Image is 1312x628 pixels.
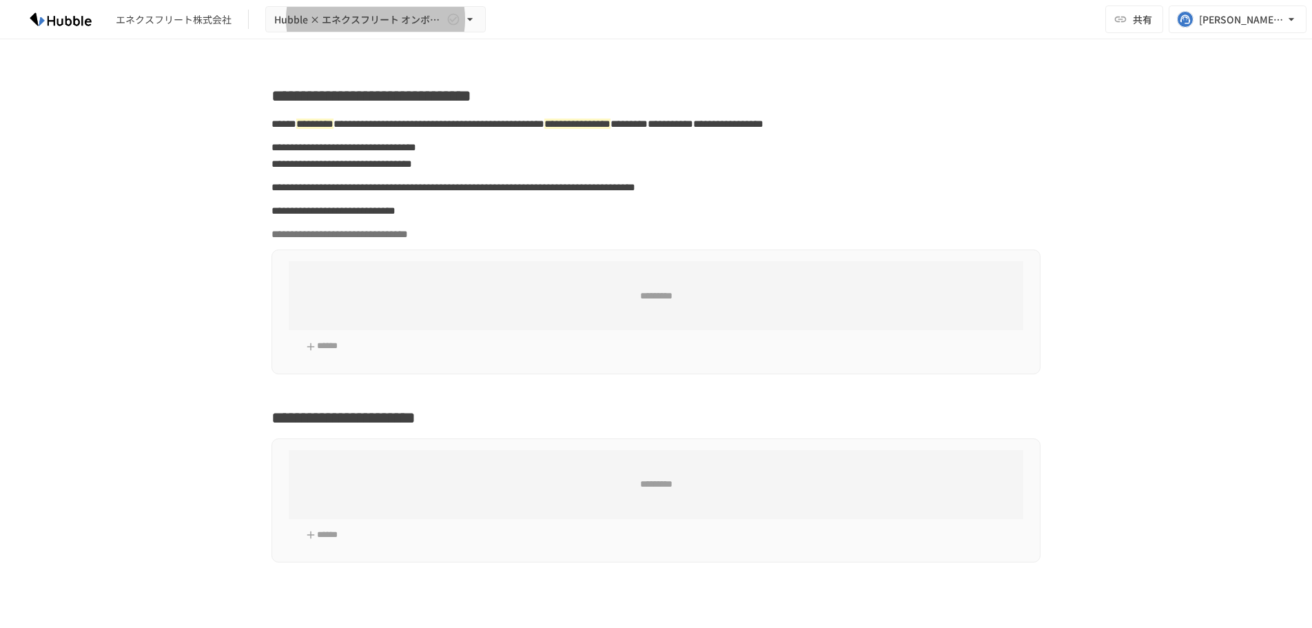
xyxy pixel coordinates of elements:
[274,11,444,28] span: Hubble × エネクスフリート オンボーディングプロジェクト
[265,6,486,33] button: Hubble × エネクスフリート オンボーディングプロジェクト
[116,12,232,27] div: エネクスフリート株式会社
[1105,6,1163,33] button: 共有
[1133,12,1152,27] span: 共有
[1199,11,1284,28] div: [PERSON_NAME][EMAIL_ADDRESS][PERSON_NAME][DOMAIN_NAME]
[17,8,105,30] img: HzDRNkGCf7KYO4GfwKnzITak6oVsp5RHeZBEM1dQFiQ
[1169,6,1306,33] button: [PERSON_NAME][EMAIL_ADDRESS][PERSON_NAME][DOMAIN_NAME]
